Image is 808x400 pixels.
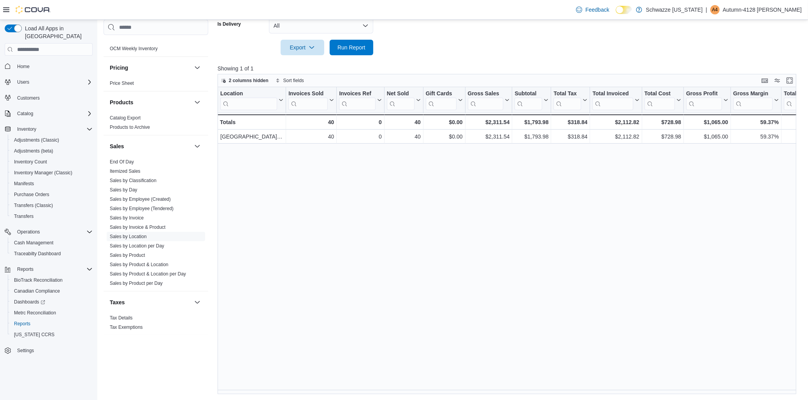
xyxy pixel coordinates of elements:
[686,90,728,110] button: Gross Profit
[8,296,96,307] a: Dashboards
[14,148,53,154] span: Adjustments (beta)
[426,90,463,110] button: Gift Cards
[110,324,143,330] span: Tax Exemptions
[773,76,782,85] button: Display options
[14,299,45,305] span: Dashboards
[467,118,509,127] div: $2,311.54
[644,118,681,127] div: $728.98
[515,90,548,110] button: Subtotal
[110,271,186,277] a: Sales by Product & Location per Day
[553,90,587,110] button: Total Tax
[710,5,720,14] div: Autumn-4128 Mares
[17,266,33,272] span: Reports
[14,251,61,257] span: Traceabilty Dashboard
[8,237,96,248] button: Cash Management
[110,252,145,258] span: Sales by Product
[110,215,144,221] a: Sales by Invoice
[272,76,307,85] button: Sort fields
[553,90,581,110] div: Total Tax
[644,90,681,110] button: Total Cost
[592,132,639,142] div: $2,112.82
[515,90,542,110] div: Subtotal
[2,60,96,72] button: Home
[110,261,169,268] span: Sales by Product & Location
[11,238,56,247] a: Cash Management
[220,132,283,142] div: [GEOGRAPHIC_DATA][PERSON_NAME]
[110,178,156,183] a: Sales by Classification
[110,315,133,321] a: Tax Details
[11,330,93,339] span: Washington CCRS
[110,81,134,86] a: Price Sheet
[616,6,632,14] input: Dark Mode
[2,92,96,104] button: Customers
[8,329,96,340] button: [US_STATE] CCRS
[218,21,241,27] label: Is Delivery
[8,189,96,200] button: Purchase Orders
[387,132,421,142] div: 40
[104,313,208,335] div: Taxes
[110,205,174,212] span: Sales by Employee (Tendered)
[11,146,93,156] span: Adjustments (beta)
[339,90,375,110] div: Invoices Ref
[283,77,304,84] span: Sort fields
[11,179,93,188] span: Manifests
[14,346,37,355] a: Settings
[11,275,93,285] span: BioTrack Reconciliation
[11,190,93,199] span: Purchase Orders
[17,79,29,85] span: Users
[8,211,96,222] button: Transfers
[110,142,191,150] button: Sales
[110,281,163,286] a: Sales by Product per Day
[644,90,675,110] div: Total Cost
[110,298,125,306] h3: Taxes
[11,238,93,247] span: Cash Management
[110,234,147,239] a: Sales by Location
[14,346,93,355] span: Settings
[733,90,779,110] button: Gross Margin
[14,265,93,274] span: Reports
[17,63,30,70] span: Home
[110,124,150,130] span: Products to Archive
[11,190,53,199] a: Purchase Orders
[229,77,269,84] span: 2 columns hidden
[785,76,794,85] button: Enter fullscreen
[553,118,587,127] div: $318.84
[573,2,612,18] a: Feedback
[17,111,33,117] span: Catalog
[110,233,147,240] span: Sales by Location
[467,90,503,110] div: Gross Sales
[467,132,509,142] div: $2,311.54
[16,6,51,14] img: Cova
[760,76,769,85] button: Keyboard shortcuts
[592,90,633,98] div: Total Invoiced
[11,330,58,339] a: [US_STATE] CCRS
[11,135,93,145] span: Adjustments (Classic)
[11,201,93,210] span: Transfers (Classic)
[220,90,283,110] button: Location
[14,240,53,246] span: Cash Management
[339,90,381,110] button: Invoices Ref
[11,201,56,210] a: Transfers (Classic)
[110,168,141,174] span: Itemized Sales
[288,90,328,98] div: Invoices Sold
[14,137,59,143] span: Adjustments (Classic)
[17,126,36,132] span: Inventory
[646,5,703,14] p: Schwazze [US_STATE]
[17,347,34,354] span: Settings
[14,181,34,187] span: Manifests
[110,125,150,130] a: Products to Archive
[467,90,503,98] div: Gross Sales
[11,135,62,145] a: Adjustments (Classic)
[337,44,365,51] span: Run Report
[110,46,158,51] a: OCM Weekly Inventory
[2,345,96,356] button: Settings
[14,213,33,219] span: Transfers
[644,90,675,98] div: Total Cost
[11,319,93,328] span: Reports
[288,90,328,110] div: Invoices Sold
[288,118,334,127] div: 40
[8,156,96,167] button: Inventory Count
[14,202,53,209] span: Transfers (Classic)
[14,321,30,327] span: Reports
[2,77,96,88] button: Users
